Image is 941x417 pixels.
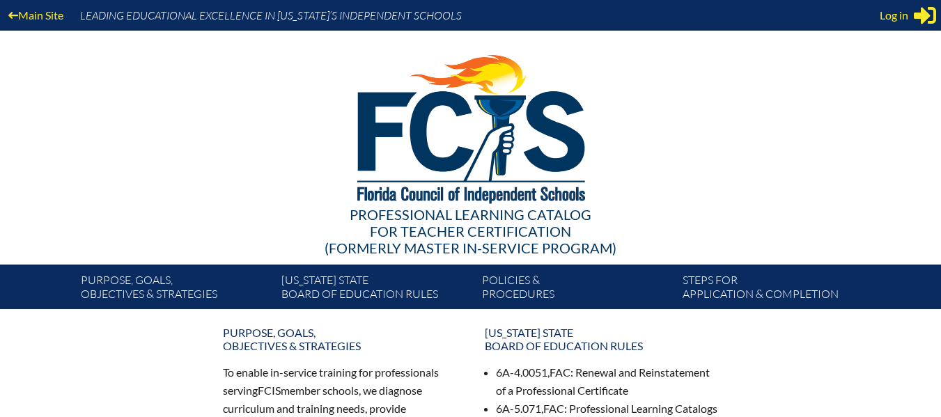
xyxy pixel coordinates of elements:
a: Purpose, goals,objectives & strategies [215,320,465,358]
svg: Sign in or register [914,4,936,26]
span: FAC [543,402,564,415]
a: Policies &Procedures [476,270,677,309]
img: FCISlogo221.eps [327,31,614,221]
a: [US_STATE] StateBoard of Education rules [276,270,476,309]
div: Professional Learning Catalog (formerly Master In-service Program) [70,206,872,256]
a: [US_STATE] StateBoard of Education rules [476,320,727,358]
span: FAC [550,365,570,379]
a: Steps forapplication & completion [677,270,878,309]
li: 6A-4.0051, : Renewal and Reinstatement of a Professional Certificate [496,363,719,400]
span: FCIS [258,384,281,397]
span: for Teacher Certification [370,223,571,239]
a: Main Site [3,6,69,24]
span: Log in [880,7,908,24]
a: Purpose, goals,objectives & strategies [75,270,276,309]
